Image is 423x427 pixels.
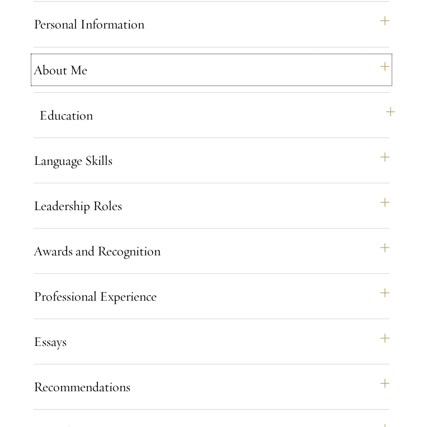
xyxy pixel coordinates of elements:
button: Education [39,102,395,129]
button: Personal Information [34,11,389,37]
button: Leadership Roles [34,192,389,219]
button: Recommendations [34,373,389,400]
button: Essays [34,328,389,355]
button: Language Skills [34,147,389,174]
button: Awards and Recognition [34,238,389,264]
button: Professional Experience [34,283,389,310]
button: About Me [34,56,389,83]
